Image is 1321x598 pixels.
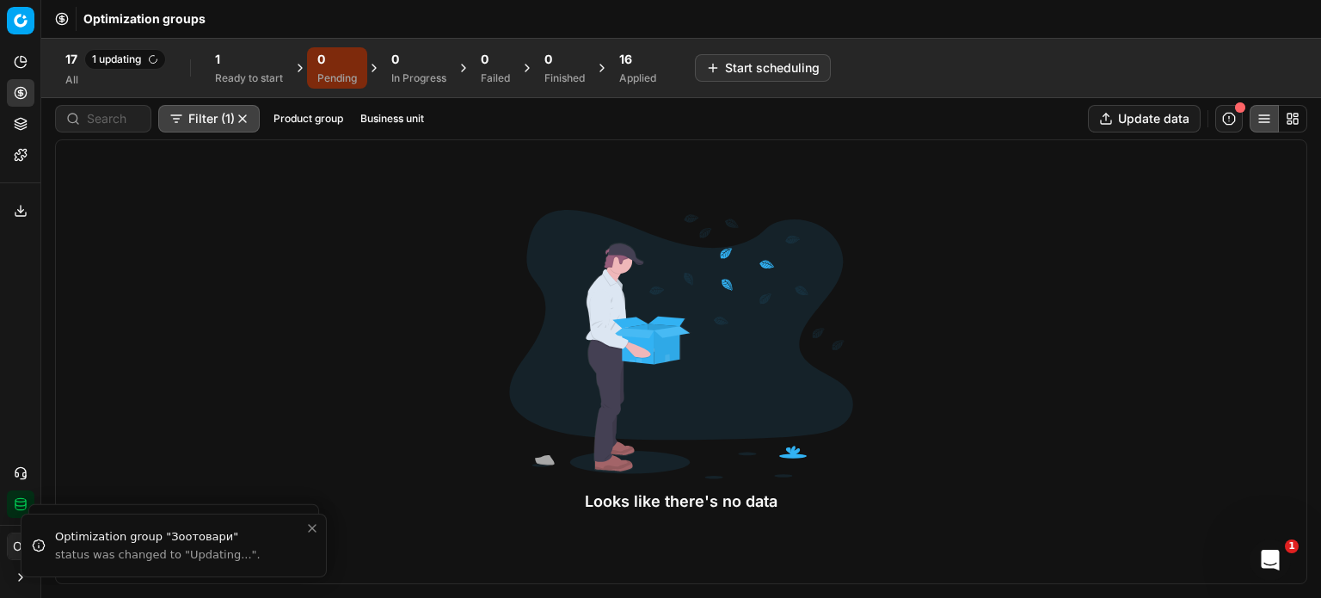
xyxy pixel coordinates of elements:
[84,49,166,70] span: 1 updating
[7,533,34,560] button: ОГ
[65,51,77,68] span: 17
[87,110,140,127] input: Search
[8,533,34,559] span: ОГ
[158,105,260,133] button: Filter (1)
[302,518,323,539] button: Close toast
[619,51,632,68] span: 16
[215,71,283,85] div: Ready to start
[509,490,853,514] div: Looks like there's no data
[544,71,585,85] div: Finished
[481,71,510,85] div: Failed
[317,71,357,85] div: Pending
[267,108,350,129] button: Product group
[353,108,431,129] button: Business unit
[83,10,206,28] span: Optimization groups
[317,51,325,68] span: 0
[55,528,305,546] div: Optimization group "Зоотовари"
[1285,539,1299,553] span: 1
[1088,105,1201,133] button: Update data
[481,51,488,68] span: 0
[1250,539,1291,581] iframe: Intercom live chat
[83,10,206,28] nav: breadcrumb
[55,547,305,563] div: status was changed to "Updating...".
[215,51,220,68] span: 1
[695,54,831,82] button: Start scheduling
[391,71,446,85] div: In Progress
[65,73,166,87] div: All
[391,51,399,68] span: 0
[619,71,656,85] div: Applied
[544,51,552,68] span: 0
